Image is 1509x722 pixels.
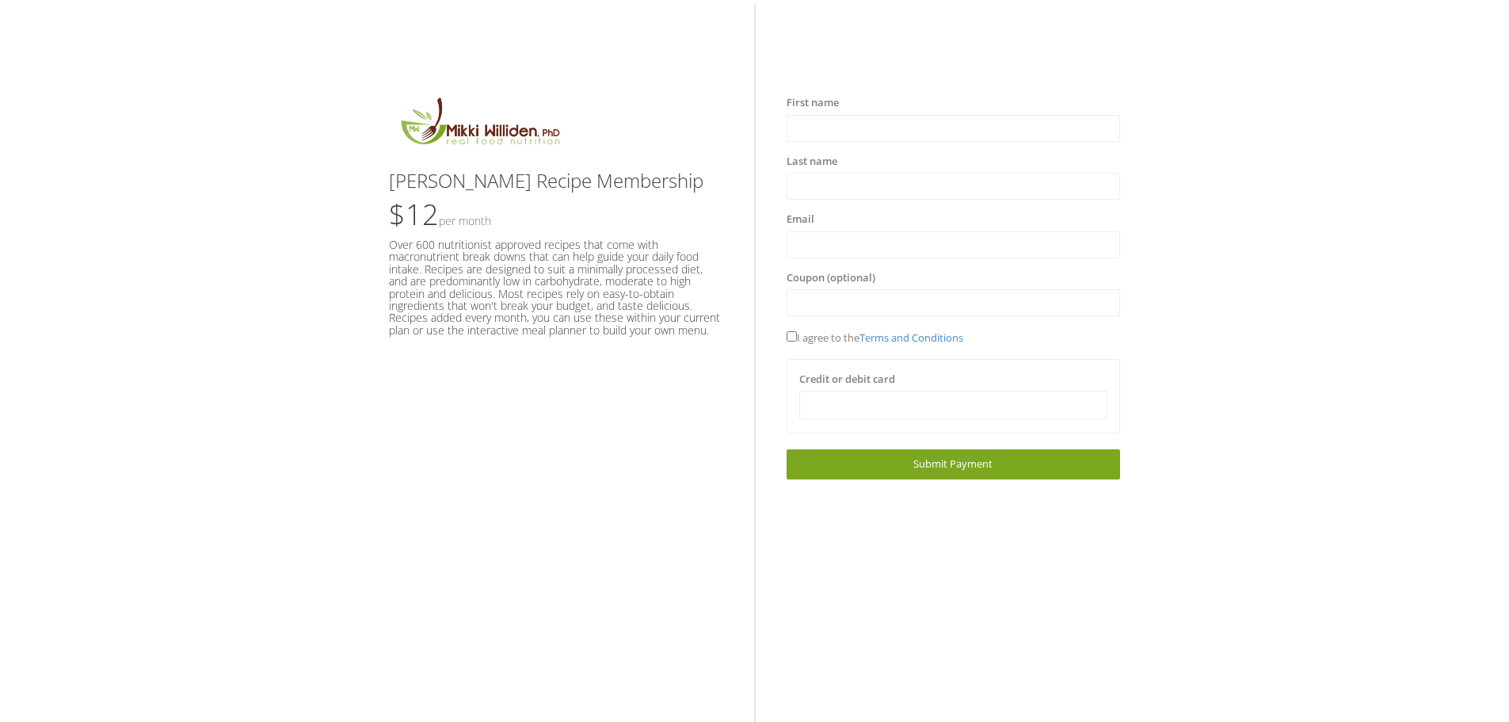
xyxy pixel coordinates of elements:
[787,212,814,227] label: Email
[787,330,963,345] span: I agree to the
[913,457,993,471] span: Submit Payment
[787,95,839,111] label: First name
[389,239,722,336] h5: Over 600 nutritionist approved recipes that come with macronutrient break downs that can help gui...
[439,213,491,228] small: Per Month
[389,95,570,155] img: MikkiLogoMain.png
[389,195,491,234] span: $12
[787,154,837,170] label: Last name
[859,330,963,345] a: Terms and Conditions
[389,170,722,191] h3: [PERSON_NAME] Recipe Membership
[810,399,1097,412] iframe: Secure card payment input frame
[787,270,875,286] label: Coupon (optional)
[787,449,1120,479] a: Submit Payment
[799,372,895,388] label: Credit or debit card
